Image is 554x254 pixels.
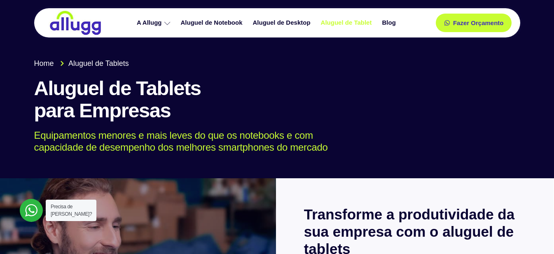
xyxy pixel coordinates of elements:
a: Fazer Orçamento [436,14,512,32]
a: Aluguel de Desktop [249,16,317,30]
a: Aluguel de Tablet [317,16,378,30]
a: Aluguel de Notebook [177,16,249,30]
span: Precisa de [PERSON_NAME]? [51,204,92,217]
span: Aluguel de Tablets [66,58,129,69]
a: Blog [378,16,402,30]
span: Fazer Orçamento [453,20,504,26]
p: Equipamentos menores e mais leves do que os notebooks e com capacidade de desempenho dos melhores... [34,130,508,154]
h1: Aluguel de Tablets para Empresas [34,77,520,122]
span: Home [34,58,54,69]
img: locação de TI é Allugg [49,10,102,35]
a: A Allugg [133,16,177,30]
